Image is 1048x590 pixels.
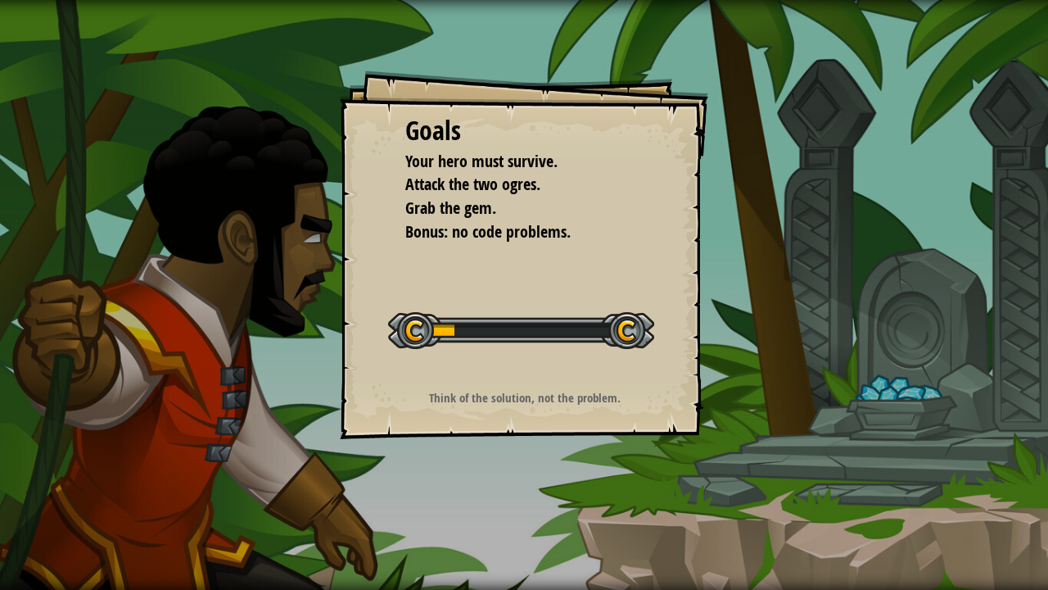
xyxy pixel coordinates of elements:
li: Your hero must survive. [385,150,639,174]
span: Bonus: no code problems. [405,220,571,243]
div: Goals [405,112,643,150]
strong: Think of the solution, not the problem. [429,389,621,406]
li: Grab the gem. [385,197,639,220]
li: Attack the two ogres. [385,173,639,197]
span: Attack the two ogres. [405,173,540,195]
li: Bonus: no code problems. [385,220,639,244]
span: Grab the gem. [405,197,496,219]
span: Your hero must survive. [405,150,558,172]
